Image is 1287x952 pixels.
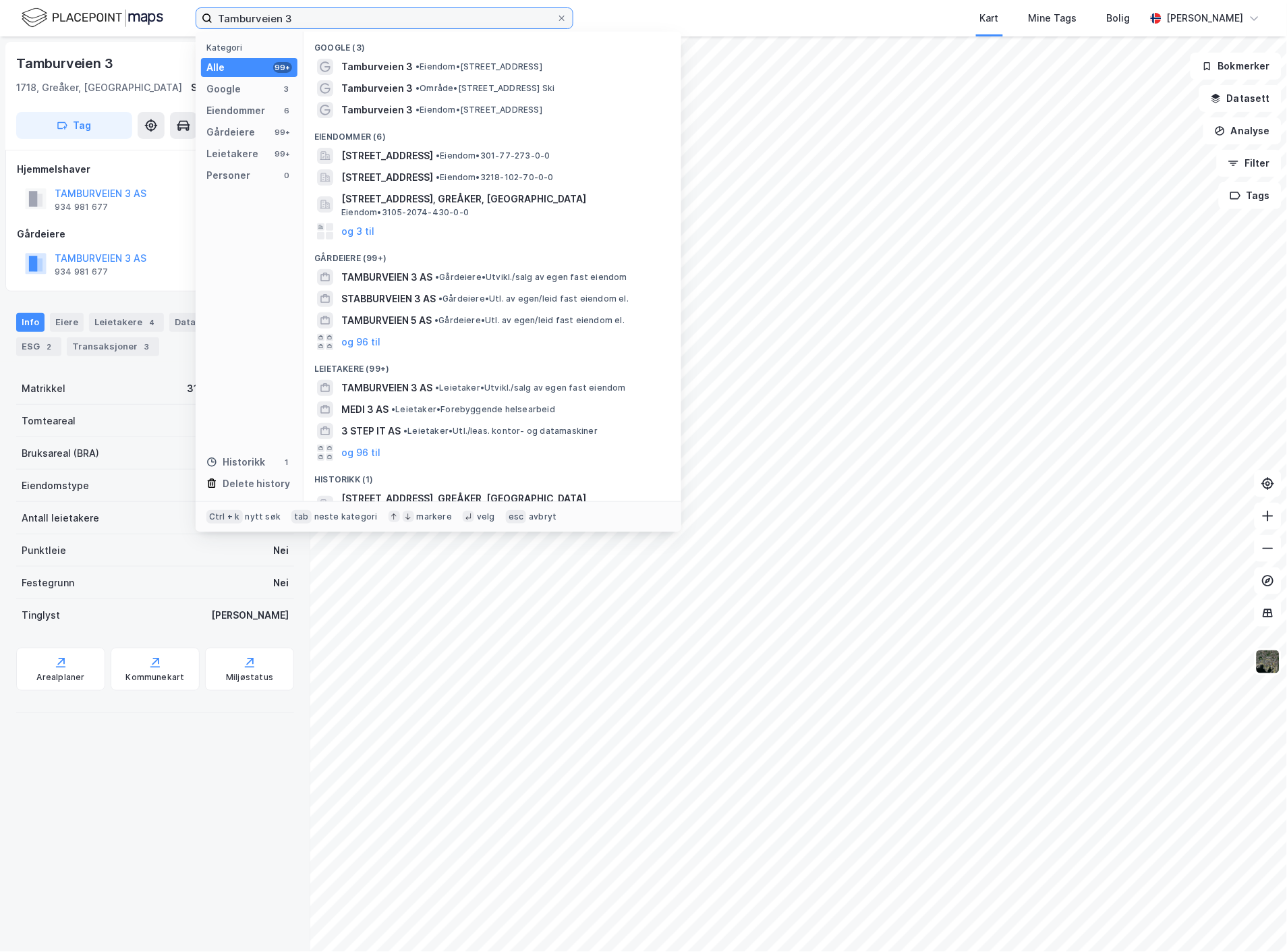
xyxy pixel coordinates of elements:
[16,112,132,139] button: Tag
[206,81,241,97] div: Google
[416,105,420,115] span: •
[304,464,681,488] div: Historikk (1)
[36,672,84,683] div: Arealplaner
[341,191,665,207] span: [STREET_ADDRESS], GREÅKER, [GEOGRAPHIC_DATA]
[435,272,439,282] span: •
[273,127,292,138] div: 99+
[341,59,413,75] span: Tamburveien 3
[980,10,999,26] div: Kart
[304,242,681,267] div: Gårdeiere (99+)
[391,404,555,415] span: Leietaker • Forebyggende helsearbeid
[529,511,556,522] div: avbryt
[206,167,250,184] div: Personer
[416,61,542,72] span: Eiendom • [STREET_ADDRESS]
[436,172,554,183] span: Eiendom • 3218-102-70-0-0
[435,383,626,393] span: Leietaker • Utvikl./salg av egen fast eiendom
[22,6,163,30] img: logo.f888ab2527a4732fd821a326f86c7f29.svg
[434,315,438,325] span: •
[1191,53,1282,80] button: Bokmerker
[1029,10,1077,26] div: Mine Tags
[477,511,495,522] div: velg
[273,148,292,159] div: 99+
[16,80,182,96] div: 1718, Greåker, [GEOGRAPHIC_DATA]
[223,476,290,492] div: Delete history
[273,62,292,73] div: 99+
[341,401,389,418] span: MEDI 3 AS
[314,511,378,522] div: neste kategori
[246,511,281,522] div: nytt søk
[341,445,380,461] button: og 96 til
[341,269,432,285] span: TAMBURVEIEN 3 AS
[403,426,407,436] span: •
[273,542,289,559] div: Nei
[403,426,598,437] span: Leietaker • Utl./leas. kontor- og datamaskiner
[416,61,420,72] span: •
[16,53,115,74] div: Tamburveien 3
[206,59,225,76] div: Alle
[434,315,625,326] span: Gårdeiere • Utl. av egen/leid fast eiendom el.
[436,150,550,161] span: Eiendom • 301-77-273-0-0
[304,353,681,377] div: Leietakere (99+)
[281,105,292,116] div: 6
[206,454,265,470] div: Historikk
[281,170,292,181] div: 0
[1199,85,1282,112] button: Datasett
[187,381,289,397] div: 3105-2074-430-0-0
[22,607,60,623] div: Tinglyst
[341,148,433,164] span: [STREET_ADDRESS]
[436,150,440,161] span: •
[416,83,420,93] span: •
[438,293,442,304] span: •
[211,607,289,623] div: [PERSON_NAME]
[140,340,154,354] div: 3
[1219,182,1282,209] button: Tags
[341,102,413,118] span: Tamburveien 3
[55,267,108,277] div: 934 981 677
[341,207,469,218] span: Eiendom • 3105-2074-430-0-0
[67,337,159,356] div: Transaksjoner
[436,172,440,182] span: •
[206,146,258,162] div: Leietakere
[341,491,665,507] span: [STREET_ADDRESS], GREÅKER, [GEOGRAPHIC_DATA]
[341,423,401,439] span: 3 STEP IT AS
[1203,117,1282,144] button: Analyse
[435,383,439,393] span: •
[16,337,61,356] div: ESG
[416,105,542,115] span: Eiendom • [STREET_ADDRESS]
[416,83,555,94] span: Område • [STREET_ADDRESS] Ski
[17,226,293,242] div: Gårdeiere
[206,510,243,524] div: Ctrl + k
[42,340,56,354] div: 2
[55,202,108,213] div: 934 981 677
[206,103,265,119] div: Eiendommer
[22,510,99,526] div: Antall leietakere
[22,542,66,559] div: Punktleie
[341,380,432,396] span: TAMBURVEIEN 3 AS
[169,313,236,332] div: Datasett
[89,313,164,332] div: Leietakere
[22,478,89,494] div: Eiendomstype
[226,672,273,683] div: Miljøstatus
[125,672,184,683] div: Kommunekart
[50,313,84,332] div: Eiere
[304,32,681,56] div: Google (3)
[1167,10,1244,26] div: [PERSON_NAME]
[1217,150,1282,177] button: Filter
[281,84,292,94] div: 3
[22,381,65,397] div: Matrikkel
[191,80,294,96] div: Sarpsborg, 2074/430
[1220,887,1287,952] iframe: Chat Widget
[212,8,556,28] input: Søk på adresse, matrikkel, gårdeiere, leietakere eller personer
[506,510,527,524] div: esc
[22,575,74,591] div: Festegrunn
[438,293,629,304] span: Gårdeiere • Utl. av egen/leid fast eiendom el.
[391,404,395,414] span: •
[304,121,681,145] div: Eiendommer (6)
[281,457,292,468] div: 1
[435,272,627,283] span: Gårdeiere • Utvikl./salg av egen fast eiendom
[17,161,293,177] div: Hjemmelshaver
[341,334,380,350] button: og 96 til
[273,575,289,591] div: Nei
[22,413,76,429] div: Tomteareal
[145,316,159,329] div: 4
